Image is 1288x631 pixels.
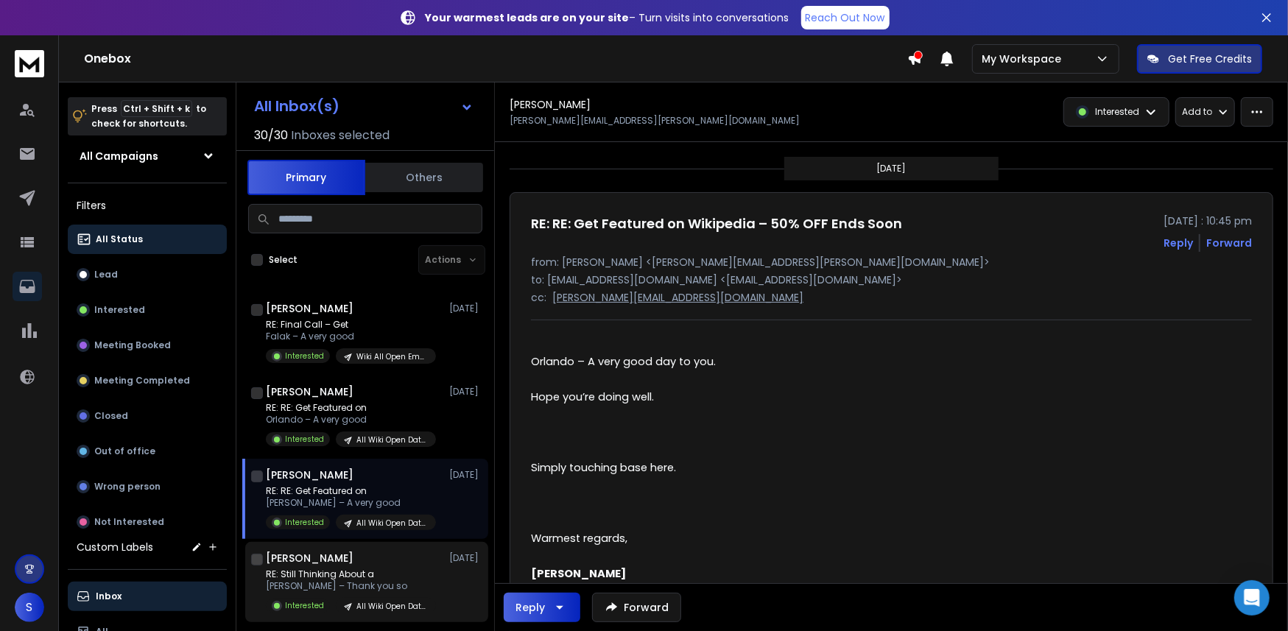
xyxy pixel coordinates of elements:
[68,582,227,611] button: Inbox
[68,366,227,395] button: Meeting Completed
[365,161,483,194] button: Others
[552,290,803,305] p: [PERSON_NAME][EMAIL_ADDRESS][DOMAIN_NAME]
[68,401,227,431] button: Closed
[426,10,789,25] p: – Turn visits into conversations
[531,214,902,234] h1: RE: RE: Get Featured on Wikipedia – 50% OFF Ends Soon
[266,402,436,414] p: RE: RE: Get Featured on
[1164,236,1193,250] button: Reply
[84,50,907,68] h1: Onebox
[94,339,171,351] p: Meeting Booked
[285,600,324,611] p: Interested
[531,290,546,305] p: cc:
[68,507,227,537] button: Not Interested
[94,269,118,281] p: Lead
[94,410,128,422] p: Closed
[68,141,227,171] button: All Campaigns
[356,601,427,612] p: All Wiki Open Data Follow up [DATE]
[285,434,324,445] p: Interested
[242,91,485,121] button: All Inbox(s)
[1206,236,1252,250] div: Forward
[504,593,580,622] button: Reply
[285,350,324,362] p: Interested
[96,591,122,602] p: Inbox
[1137,44,1262,74] button: Get Free Credits
[291,127,390,144] h3: Inboxes selected
[94,304,145,316] p: Interested
[531,272,1252,287] p: to: [EMAIL_ADDRESS][DOMAIN_NAME] <[EMAIL_ADDRESS][DOMAIN_NAME]>
[266,331,436,342] p: Falak – A very good
[801,6,890,29] a: Reach Out Now
[121,100,192,117] span: Ctrl + Shift + k
[68,331,227,360] button: Meeting Booked
[531,566,626,581] span: [PERSON_NAME]
[449,303,482,314] p: [DATE]
[94,445,155,457] p: Out of office
[449,386,482,398] p: [DATE]
[68,260,227,289] button: Lead
[266,384,353,399] h1: [PERSON_NAME]
[266,319,436,331] p: RE: Final Call – Get
[426,10,630,25] strong: Your warmest leads are on your site
[531,460,676,475] span: Simply touching base here.
[510,97,591,112] h1: [PERSON_NAME]
[266,551,353,565] h1: [PERSON_NAME]
[531,255,1252,269] p: from: [PERSON_NAME] <[PERSON_NAME][EMAIL_ADDRESS][PERSON_NAME][DOMAIN_NAME]>
[449,469,482,481] p: [DATE]
[531,389,654,404] span: Hope you’re doing well.
[515,600,545,615] div: Reply
[94,516,164,528] p: Not Interested
[356,518,427,529] p: All Wiki Open Data Follow up [DATE]
[266,580,436,592] p: [PERSON_NAME] – Thank you so
[94,375,190,387] p: Meeting Completed
[96,233,143,245] p: All Status
[1182,106,1212,118] p: Add to
[266,568,436,580] p: RE: Still Thinking About a
[15,50,44,77] img: logo
[15,593,44,622] button: S
[254,127,288,144] span: 30 / 30
[266,485,436,497] p: RE: RE: Get Featured on
[531,354,716,369] span: Orlando – A very good day to you.
[77,540,153,554] h3: Custom Labels
[80,149,158,163] h1: All Campaigns
[266,468,353,482] h1: [PERSON_NAME]
[285,517,324,528] p: Interested
[91,102,206,131] p: Press to check for shortcuts.
[982,52,1067,66] p: My Workspace
[254,99,339,113] h1: All Inbox(s)
[1095,106,1139,118] p: Interested
[269,254,298,266] label: Select
[68,472,227,501] button: Wrong person
[94,481,161,493] p: Wrong person
[68,437,227,466] button: Out of office
[356,351,427,362] p: Wiki All Open Emails [DATE]
[266,301,353,316] h1: [PERSON_NAME]
[592,593,681,622] button: Forward
[531,531,627,546] span: Warmest regards,
[1168,52,1252,66] p: Get Free Credits
[68,295,227,325] button: Interested
[1234,580,1270,616] div: Open Intercom Messenger
[510,115,800,127] p: [PERSON_NAME][EMAIL_ADDRESS][PERSON_NAME][DOMAIN_NAME]
[806,10,885,25] p: Reach Out Now
[356,434,427,445] p: All Wiki Open Data Follow up [DATE]
[266,497,436,509] p: [PERSON_NAME] – A very good
[68,225,227,254] button: All Status
[266,414,436,426] p: Orlando – A very good
[247,160,365,195] button: Primary
[877,163,907,175] p: [DATE]
[1164,214,1252,228] p: [DATE] : 10:45 pm
[68,195,227,216] h3: Filters
[449,552,482,564] p: [DATE]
